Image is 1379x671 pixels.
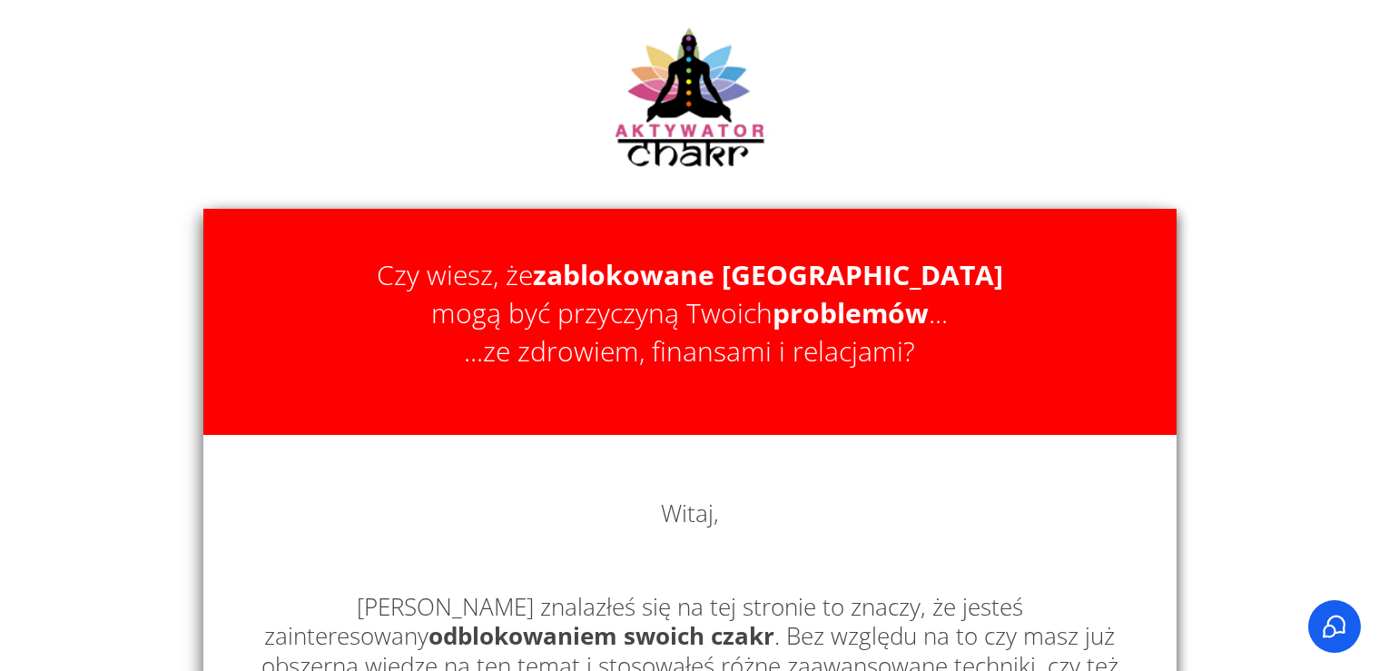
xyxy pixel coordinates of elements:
[428,619,774,652] strong: odblokowaniem swoich czakr
[609,19,770,180] img: aktywator-chakr-transparent
[773,294,929,331] strong: problemów
[661,497,719,529] span: Witaj,
[533,256,1003,293] strong: zablokowane [GEOGRAPHIC_DATA]
[375,256,1005,389] h4: Czy wiesz, że mogą być przyczyną Twoich ... ...ze zdrowiem, finansami i relacjami?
